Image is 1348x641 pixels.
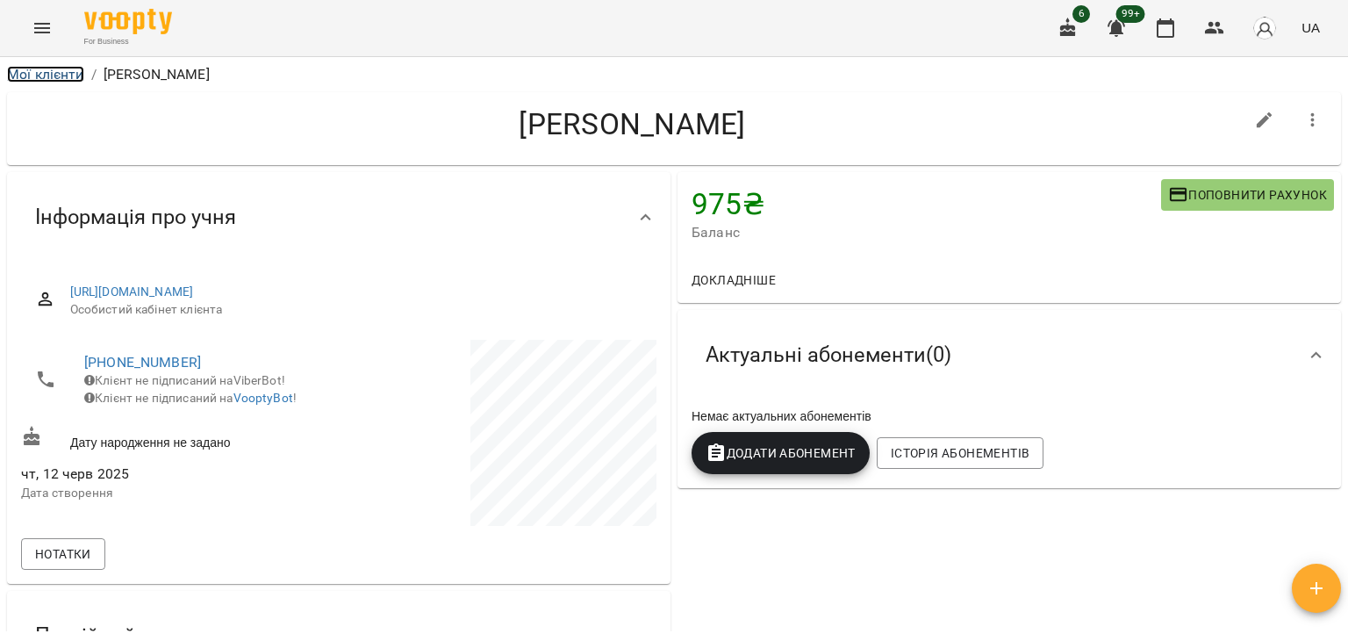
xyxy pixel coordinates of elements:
[84,9,172,34] img: Voopty Logo
[692,270,776,291] span: Докладніше
[91,64,97,85] li: /
[233,391,293,405] a: VooptyBot
[1294,11,1327,44] button: UA
[692,222,1161,243] span: Баланс
[685,264,783,296] button: Докладніше
[21,7,63,49] button: Menu
[692,432,870,474] button: Додати Абонемент
[678,310,1341,400] div: Актуальні абонементи(0)
[877,437,1043,469] button: Історія абонементів
[70,301,642,319] span: Особистий кабінет клієнта
[1168,184,1327,205] span: Поповнити рахунок
[688,404,1330,429] div: Немає актуальних абонементів
[1252,16,1277,40] img: avatar_s.png
[7,172,670,263] div: Інформація про учня
[7,66,84,83] a: Мої клієнти
[1301,18,1320,37] span: UA
[1161,179,1334,211] button: Поповнити рахунок
[84,391,297,405] span: Клієнт не підписаний на !
[35,204,236,231] span: Інформація про учня
[692,186,1161,222] h4: 975 ₴
[891,443,1029,464] span: Історія абонементів
[70,284,194,299] a: [URL][DOMAIN_NAME]
[1116,5,1145,23] span: 99+
[18,422,339,455] div: Дату народження не задано
[7,64,1341,85] nav: breadcrumb
[1072,5,1090,23] span: 6
[21,485,335,502] p: Дата створення
[706,342,951,369] span: Актуальні абонементи ( 0 )
[84,354,201,371] a: [PHONE_NUMBER]
[104,64,210,85] p: [PERSON_NAME]
[21,538,105,570] button: Нотатки
[21,464,335,485] span: чт, 12 черв 2025
[21,106,1244,142] h4: [PERSON_NAME]
[706,443,856,464] span: Додати Абонемент
[84,373,285,387] span: Клієнт не підписаний на ViberBot!
[35,544,91,565] span: Нотатки
[84,36,172,47] span: For Business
